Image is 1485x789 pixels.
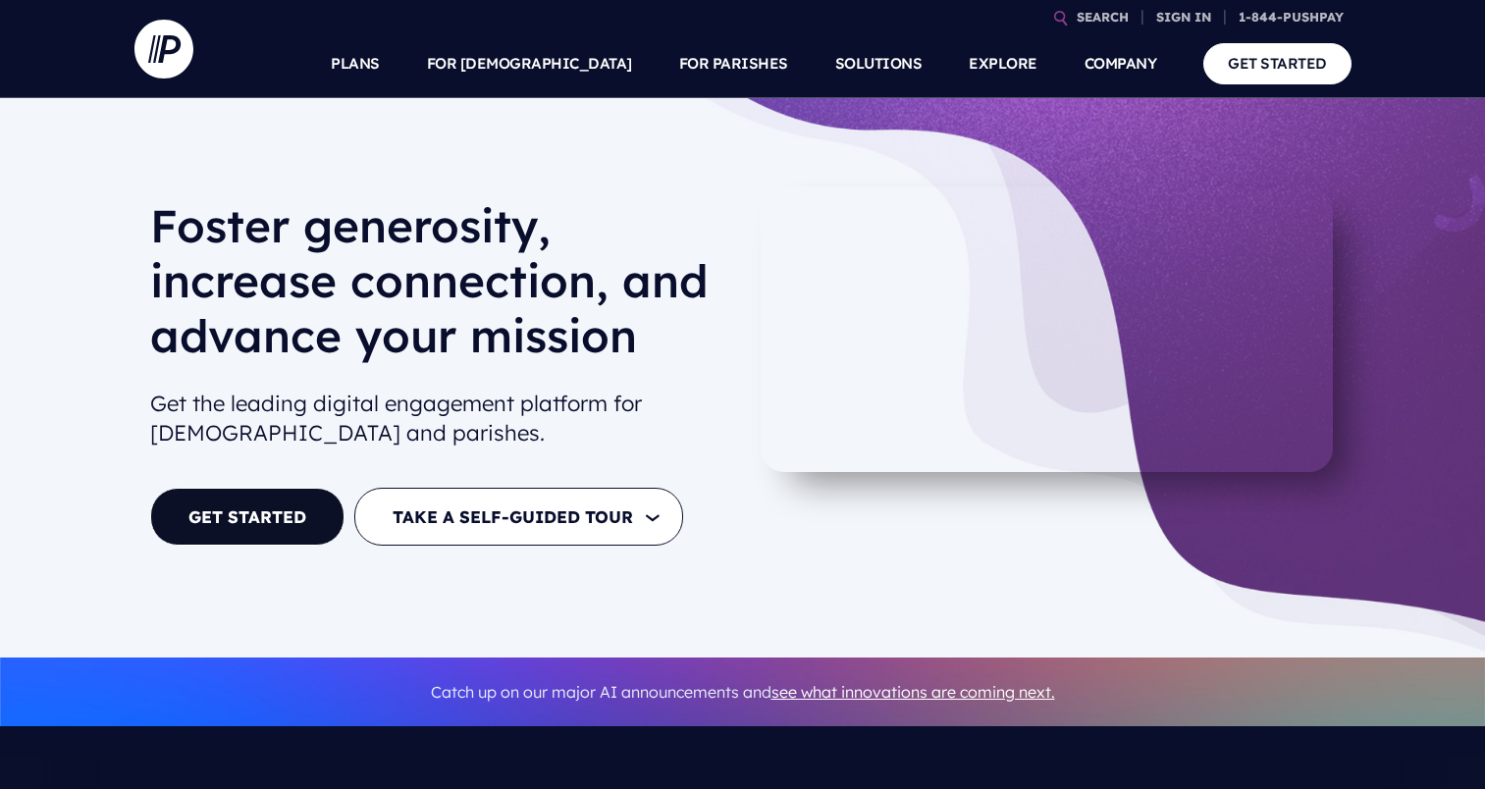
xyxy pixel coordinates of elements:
[969,29,1037,98] a: EXPLORE
[679,29,788,98] a: FOR PARISHES
[1203,43,1352,83] a: GET STARTED
[771,682,1055,702] a: see what innovations are coming next.
[354,488,683,546] button: TAKE A SELF-GUIDED TOUR
[150,488,345,546] a: GET STARTED
[150,198,727,379] h1: Foster generosity, increase connection, and advance your mission
[427,29,632,98] a: FOR [DEMOGRAPHIC_DATA]
[1085,29,1157,98] a: COMPANY
[150,381,727,457] h2: Get the leading digital engagement platform for [DEMOGRAPHIC_DATA] and parishes.
[835,29,923,98] a: SOLUTIONS
[331,29,380,98] a: PLANS
[150,670,1336,714] p: Catch up on our major AI announcements and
